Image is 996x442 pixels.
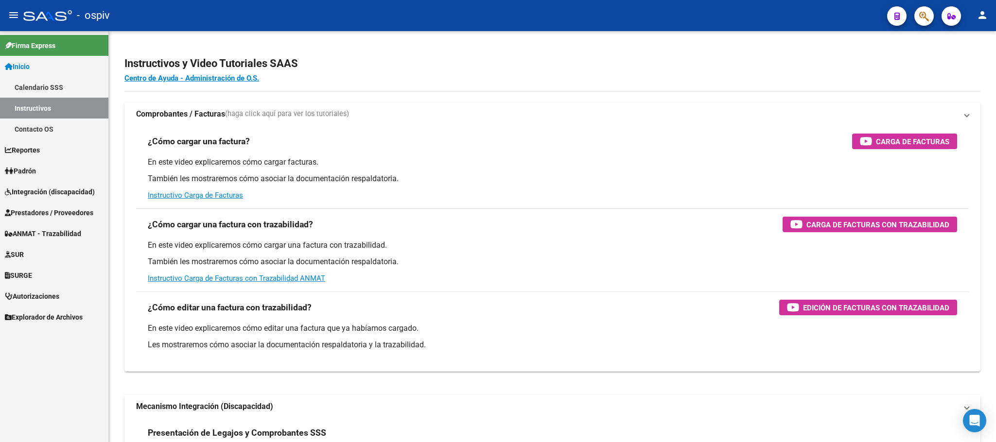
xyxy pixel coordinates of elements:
[5,61,30,72] span: Inicio
[803,302,949,314] span: Edición de Facturas con Trazabilidad
[5,312,83,323] span: Explorador de Archivos
[136,401,273,412] strong: Mecanismo Integración (Discapacidad)
[124,102,980,126] mat-expansion-panel-header: Comprobantes / Facturas(haga click aquí para ver los tutoriales)
[5,249,24,260] span: SUR
[148,426,326,440] h3: Presentación de Legajos y Comprobantes SSS
[148,173,957,184] p: También les mostraremos cómo asociar la documentación respaldatoria.
[5,291,59,302] span: Autorizaciones
[5,145,40,155] span: Reportes
[5,207,93,218] span: Prestadores / Proveedores
[77,5,110,26] span: - ospiv
[876,136,949,148] span: Carga de Facturas
[148,340,957,350] p: Les mostraremos cómo asociar la documentación respaldatoria y la trazabilidad.
[148,218,313,231] h3: ¿Cómo cargar una factura con trazabilidad?
[124,126,980,372] div: Comprobantes / Facturas(haga click aquí para ver los tutoriales)
[963,409,986,432] div: Open Intercom Messenger
[5,40,55,51] span: Firma Express
[148,274,325,283] a: Instructivo Carga de Facturas con Trazabilidad ANMAT
[148,256,957,267] p: También les mostraremos cómo asociar la documentación respaldatoria.
[148,301,312,314] h3: ¿Cómo editar una factura con trazabilidad?
[806,219,949,231] span: Carga de Facturas con Trazabilidad
[148,323,957,334] p: En este video explicaremos cómo editar una factura que ya habíamos cargado.
[148,191,243,200] a: Instructivo Carga de Facturas
[148,157,957,168] p: En este video explicaremos cómo cargar facturas.
[779,300,957,315] button: Edición de Facturas con Trazabilidad
[852,134,957,149] button: Carga de Facturas
[124,54,980,73] h2: Instructivos y Video Tutoriales SAAS
[148,135,250,148] h3: ¿Cómo cargar una factura?
[977,9,988,21] mat-icon: person
[124,74,259,83] a: Centro de Ayuda - Administración de O.S.
[5,228,81,239] span: ANMAT - Trazabilidad
[5,166,36,176] span: Padrón
[148,240,957,251] p: En este video explicaremos cómo cargar una factura con trazabilidad.
[136,109,225,119] strong: Comprobantes / Facturas
[5,187,95,197] span: Integración (discapacidad)
[5,270,32,281] span: SURGE
[783,217,957,232] button: Carga de Facturas con Trazabilidad
[225,109,349,119] span: (haga click aquí para ver los tutoriales)
[8,9,19,21] mat-icon: menu
[124,395,980,418] mat-expansion-panel-header: Mecanismo Integración (Discapacidad)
